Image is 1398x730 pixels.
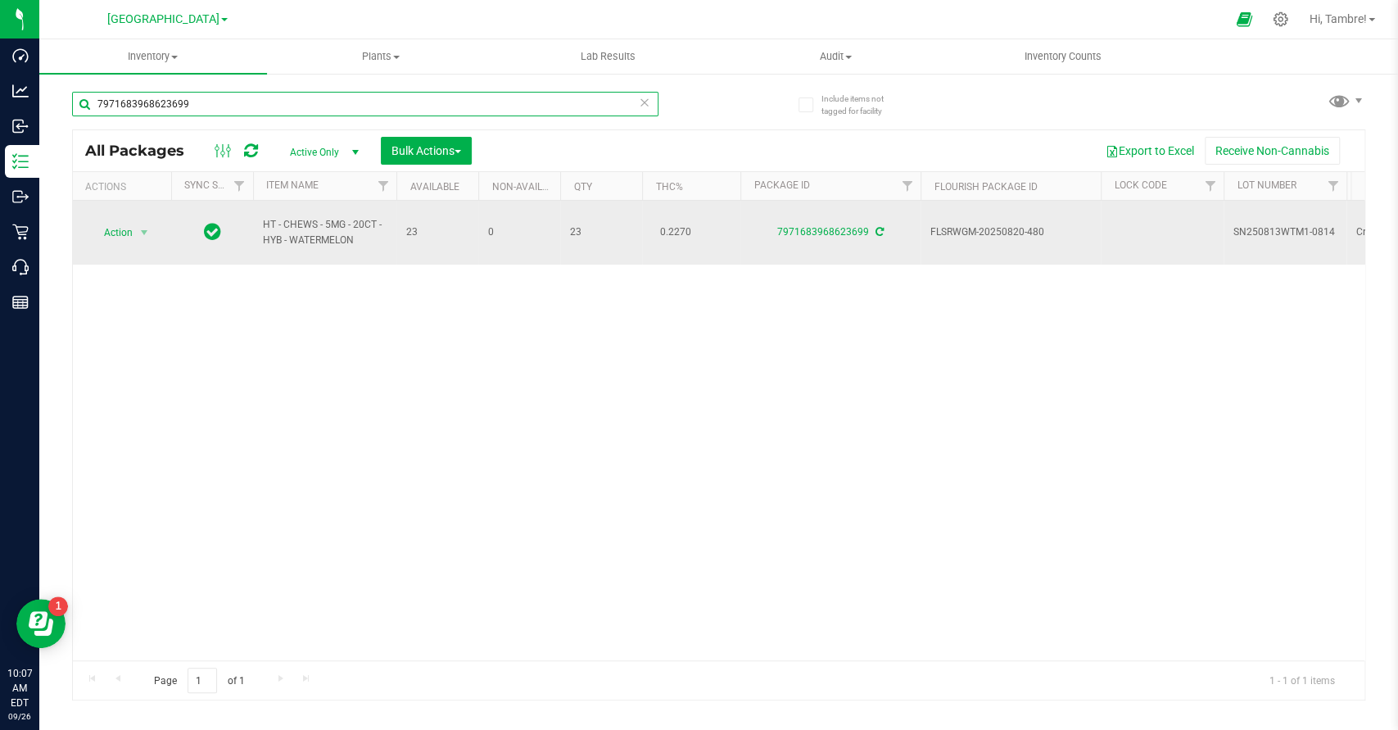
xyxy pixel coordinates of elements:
[1205,137,1340,165] button: Receive Non-Cannabis
[39,49,267,64] span: Inventory
[12,294,29,311] inline-svg: Reports
[1114,179,1166,191] a: Lock Code
[573,181,591,193] a: Qty
[821,93,903,117] span: Include items not tagged for facility
[107,12,219,26] span: [GEOGRAPHIC_DATA]
[134,221,155,244] span: select
[570,224,632,240] span: 23
[12,153,29,170] inline-svg: Inventory
[652,220,699,244] span: 0.2270
[639,92,650,113] span: Clear
[491,181,564,193] a: Non-Available
[753,179,809,191] a: Package ID
[391,144,461,157] span: Bulk Actions
[873,226,884,238] span: Sync from Compliance System
[12,83,29,99] inline-svg: Analytics
[1233,224,1337,240] span: SN250813WTM1-0814
[267,39,495,74] a: Plants
[204,220,221,243] span: In Sync
[12,259,29,275] inline-svg: Call Center
[268,49,494,64] span: Plants
[39,39,267,74] a: Inventory
[1256,668,1348,692] span: 1 - 1 of 1 items
[409,181,459,193] a: Available
[7,666,32,710] p: 10:07 AM EDT
[1237,179,1296,191] a: Lot Number
[494,39,722,74] a: Lab Results
[184,179,247,191] a: Sync Status
[85,142,201,160] span: All Packages
[12,48,29,64] inline-svg: Dashboard
[263,217,387,248] span: HT - CHEWS - 5MG - 20CT - HYB - WATERMELON
[1270,11,1291,27] div: Manage settings
[12,118,29,134] inline-svg: Inbound
[894,172,921,200] a: Filter
[7,710,32,723] p: 09/26
[559,49,658,64] span: Lab Results
[1197,172,1224,200] a: Filter
[369,172,396,200] a: Filter
[1319,172,1346,200] a: Filter
[1095,137,1205,165] button: Export to Excel
[48,596,68,616] iframe: Resource center unread badge
[1310,12,1367,25] span: Hi, Tambre!
[188,668,217,693] input: 1
[89,221,133,244] span: Action
[1225,3,1262,35] span: Open Ecommerce Menu
[140,668,258,693] span: Page of 1
[722,49,948,64] span: Audit
[12,224,29,240] inline-svg: Retail
[266,179,319,191] a: Item Name
[85,181,165,193] div: Actions
[226,172,253,200] a: Filter
[16,599,66,648] iframe: Resource center
[949,39,1177,74] a: Inventory Counts
[722,39,949,74] a: Audit
[406,224,468,240] span: 23
[488,224,550,240] span: 0
[12,188,29,205] inline-svg: Outbound
[381,137,472,165] button: Bulk Actions
[777,226,869,238] a: 7971683968623699
[72,92,658,116] input: Search Package ID, Item Name, SKU, Lot or Part Number...
[934,181,1037,193] a: Flourish Package ID
[655,181,682,193] a: THC%
[1002,49,1124,64] span: Inventory Counts
[930,224,1091,240] span: FLSRWGM-20250820-480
